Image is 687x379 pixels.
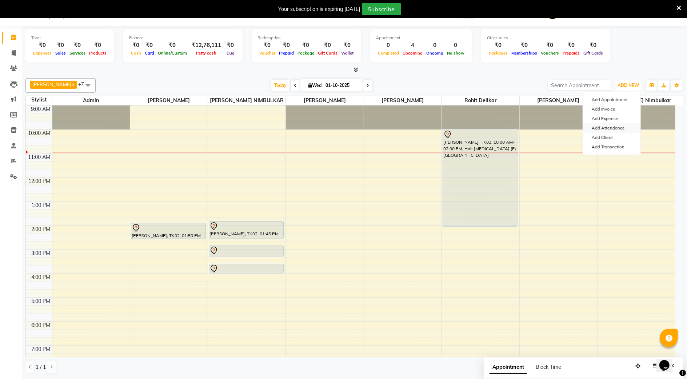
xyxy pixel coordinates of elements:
div: ₹0 [316,41,339,49]
span: [PERSON_NAME] NIMBULKAR [208,96,285,105]
div: 4:00 PM [30,274,52,281]
div: ₹0 [53,41,68,49]
span: Voucher [257,51,277,56]
div: [PERSON_NAME], TK02, 01:50 PM-02:30 PM, Global Colour (F) [131,223,205,239]
span: Petty cash [195,51,219,56]
div: Stylist [26,96,52,104]
div: Redemption [257,35,355,41]
div: 7:00 PM [30,346,52,353]
span: +7 [78,81,89,87]
span: Memberships [510,51,539,56]
span: 1 / 1 [36,363,46,371]
div: 9:00 AM [30,105,52,113]
span: Prepaids [561,51,582,56]
span: Block Time [536,364,561,370]
span: Gift Cards [316,51,339,56]
span: Wallet [339,51,355,56]
div: 4 [401,41,424,49]
span: Completed [376,51,401,56]
span: Ongoing [424,51,445,56]
div: 12:00 PM [27,177,52,185]
input: Search Appointment [548,80,611,91]
a: Add Attendance [583,123,640,133]
div: Total [31,35,108,41]
span: Online/Custom [156,51,189,56]
span: Products [87,51,108,56]
button: ADD NEW [616,80,641,91]
div: ₹0 [539,41,561,49]
div: ₹12,76,111 [189,41,224,49]
span: No show [445,51,466,56]
div: 0 [424,41,445,49]
div: ₹0 [156,41,189,49]
span: Today [271,80,289,91]
div: ₹0 [68,41,87,49]
span: Expenses [31,51,53,56]
button: Add Appointment [583,95,640,104]
div: 11:00 AM [27,153,52,161]
span: Sales [53,51,68,56]
div: Appointment [376,35,466,41]
div: 6:00 PM [30,322,52,329]
div: ₹0 [257,41,277,49]
button: Subscribe [362,3,401,15]
span: [PERSON_NAME] [130,96,208,105]
div: 5:00 PM [30,298,52,305]
div: Finance [129,35,237,41]
input: 2025-10-01 [323,80,360,91]
span: ADD NEW [618,83,639,88]
iframe: chat widget [656,350,680,372]
div: ₹0 [487,41,510,49]
div: ₹0 [582,41,605,49]
div: ₹0 [129,41,143,49]
div: 10:00 AM [27,129,52,137]
span: Packages [487,51,510,56]
div: [PERSON_NAME], TK03, 10:00 AM-02:00 PM, Hair [MEDICAL_DATA] (F)[GEOGRAPHIC_DATA] [443,130,517,226]
div: ₹0 [510,41,539,49]
span: [PERSON_NAME] [364,96,442,105]
a: x [71,81,75,87]
span: Rohit delikar [442,96,519,105]
div: ₹0 [143,41,156,49]
span: Cash [129,51,143,56]
span: [PERSON_NAME] [520,96,597,105]
span: Card [143,51,156,56]
div: 3:00 PM [30,250,52,257]
div: ₹0 [296,41,316,49]
span: [PERSON_NAME] [286,96,363,105]
a: Add Transaction [583,142,640,152]
div: ₹0 [31,41,53,49]
span: Wed [306,83,323,88]
span: Package [296,51,316,56]
div: ₹0 [277,41,296,49]
span: Admin [52,96,130,105]
a: Add Client [583,133,640,142]
div: 1:00 PM [30,202,52,209]
div: 0 [445,41,466,49]
div: ₹0 [561,41,582,49]
a: Add Expense [583,114,640,123]
span: Services [68,51,87,56]
span: Vouchers [539,51,561,56]
div: Your subscription is expiring [DATE] [279,5,360,13]
div: 0 [376,41,401,49]
span: Prepaid [277,51,296,56]
div: ₹0 [87,41,108,49]
span: Upcoming [401,51,424,56]
div: ₹0 [339,41,355,49]
div: Other sales [487,35,605,41]
span: Appointment [490,361,527,374]
span: Gift Cards [582,51,605,56]
span: [PERSON_NAME] [32,81,71,87]
div: [PERSON_NAME], TK01, 03:30 PM-03:55 PM, Full Arms [GEOGRAPHIC_DATA] [209,264,283,273]
div: [PERSON_NAME], TK02, 01:45 PM-02:30 PM, EXPERT CLEANSE PRO FACIAL(SKEYNDOR) [209,222,283,239]
div: [PERSON_NAME], TK04, 02:45 PM-03:15 PM, Wash & Hair Style (Blow Dry) [209,246,283,257]
span: Due [225,51,236,56]
div: ₹0 [224,41,237,49]
a: Add Invoice [583,104,640,114]
div: 2:00 PM [30,226,52,233]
